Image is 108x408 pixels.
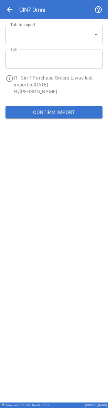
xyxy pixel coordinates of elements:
span: arrow_back [6,6,14,14]
label: Tab [10,46,18,52]
div: [PERSON_NAME] [85,404,107,407]
div: CIN7 Omni [19,7,45,13]
p: By [PERSON_NAME] [14,88,102,95]
div: Model [32,404,49,407]
span: v 5.0.2 [41,404,49,407]
label: Tab to Import [10,22,35,28]
img: Drivepoint [1,404,4,406]
span: v 6.0.109 [19,404,31,407]
div: Drivepoint [6,404,31,407]
button: Confirm Import [6,106,102,118]
span: info_outline [6,74,14,83]
p: R - Cin 7 Purchase Orders LI was last imported [DATE] [14,74,102,88]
